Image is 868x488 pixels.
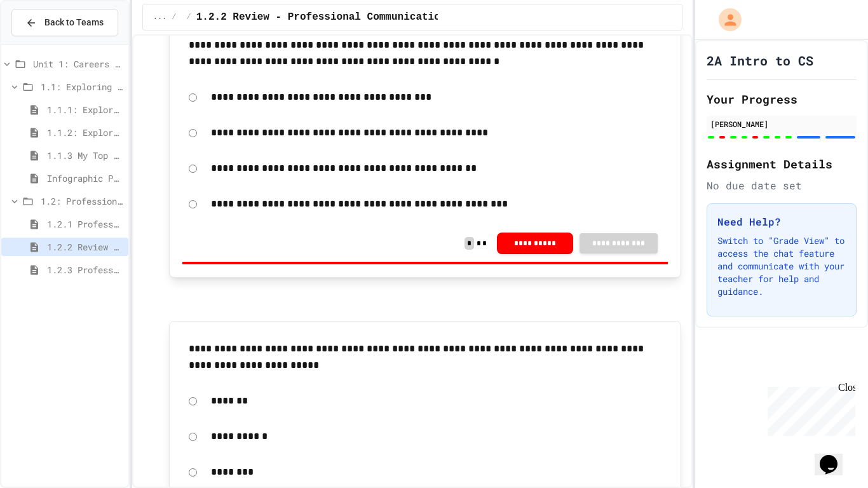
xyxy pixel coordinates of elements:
[47,149,123,162] span: 1.1.3 My Top 3 CS Careers!
[187,12,191,22] span: /
[41,80,123,93] span: 1.1: Exploring CS Careers
[47,172,123,185] span: Infographic Project: Your favorite CS
[44,16,104,29] span: Back to Teams
[763,382,855,436] iframe: chat widget
[41,194,123,208] span: 1.2: Professional Communication
[815,437,855,475] iframe: chat widget
[11,9,118,36] button: Back to Teams
[33,57,123,71] span: Unit 1: Careers & Professionalism
[717,214,846,229] h3: Need Help?
[47,103,123,116] span: 1.1.1: Exploring CS Careers
[47,126,123,139] span: 1.1.2: Exploring CS Careers - Review
[710,118,853,130] div: [PERSON_NAME]
[153,12,167,22] span: ...
[47,263,123,276] span: 1.2.3 Professional Communication Challenge
[5,5,88,81] div: Chat with us now!Close
[707,178,857,193] div: No due date set
[172,12,176,22] span: /
[196,10,447,25] span: 1.2.2 Review - Professional Communication
[705,5,745,34] div: My Account
[47,217,123,231] span: 1.2.1 Professional Communication
[707,51,813,69] h1: 2A Intro to CS
[47,240,123,254] span: 1.2.2 Review - Professional Communication
[717,234,846,298] p: Switch to "Grade View" to access the chat feature and communicate with your teacher for help and ...
[707,90,857,108] h2: Your Progress
[707,155,857,173] h2: Assignment Details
